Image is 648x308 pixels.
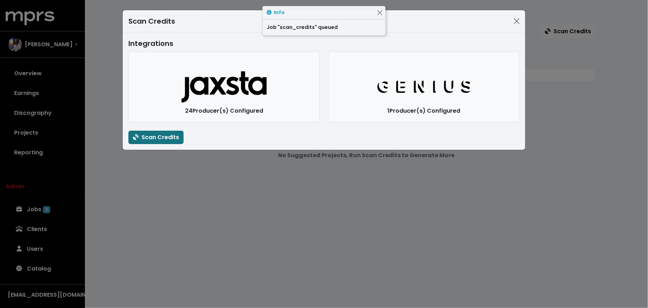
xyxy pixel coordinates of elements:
button: Close [376,9,383,16]
button: Close [511,16,522,27]
button: Scan Credits [128,131,184,144]
div: Scan Credits [128,16,175,26]
div: Integrations [128,38,520,49]
div: Job "scan_credits" queued [262,19,386,35]
span: Scan Credits [133,133,179,141]
strong: Info [274,9,285,16]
